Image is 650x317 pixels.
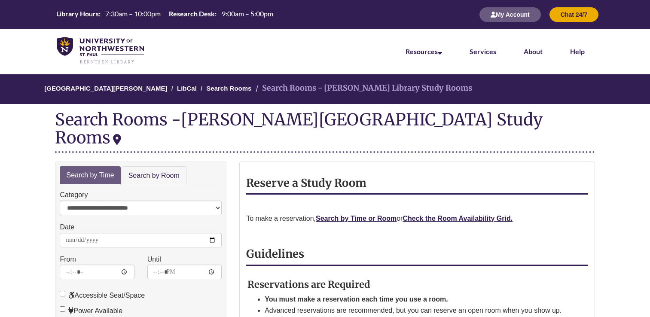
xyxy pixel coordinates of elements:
a: Chat 24/7 [549,11,598,18]
label: Date [60,222,74,233]
button: My Account [479,7,541,22]
input: Accessible Seat/Space [60,291,65,296]
a: Hours Today [53,9,276,20]
label: Accessible Seat/Space [60,290,145,301]
table: Hours Today [53,9,276,19]
a: Check the Room Availability Grid. [403,215,513,222]
label: Until [147,254,161,265]
th: Research Desk: [165,9,218,18]
a: Search by Time [60,166,120,185]
label: Category [60,189,88,201]
button: Chat 24/7 [549,7,598,22]
li: Advanced reservations are recommended, but you can reserve an open room when you show up. [265,305,567,316]
a: Services [470,47,496,55]
a: Search Rooms [206,85,251,92]
strong: You must make a reservation each time you use a room. [265,296,448,303]
div: Search Rooms - [55,110,595,152]
input: Power Available [60,306,65,312]
span: 7:30am – 10:00pm [105,9,161,18]
strong: Guidelines [246,247,304,261]
label: From [60,254,76,265]
a: LibCal [177,85,197,92]
a: Search by Time or Room [316,215,397,222]
div: [PERSON_NAME][GEOGRAPHIC_DATA] Study Rooms [55,109,543,148]
strong: Reservations are Required [247,278,370,290]
a: Resources [406,47,442,55]
a: Search by Room [122,166,186,186]
img: UNWSP Library Logo [57,37,144,64]
strong: Reserve a Study Room [246,176,366,190]
nav: Breadcrumb [55,74,595,104]
p: To make a reservation, or [246,213,588,224]
span: 9:00am – 5:00pm [222,9,273,18]
a: Help [570,47,585,55]
a: [GEOGRAPHIC_DATA][PERSON_NAME] [44,85,167,92]
th: Library Hours: [53,9,102,18]
a: My Account [479,11,541,18]
li: Search Rooms - [PERSON_NAME] Library Study Rooms [253,82,472,94]
a: About [524,47,543,55]
label: Power Available [60,305,122,317]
